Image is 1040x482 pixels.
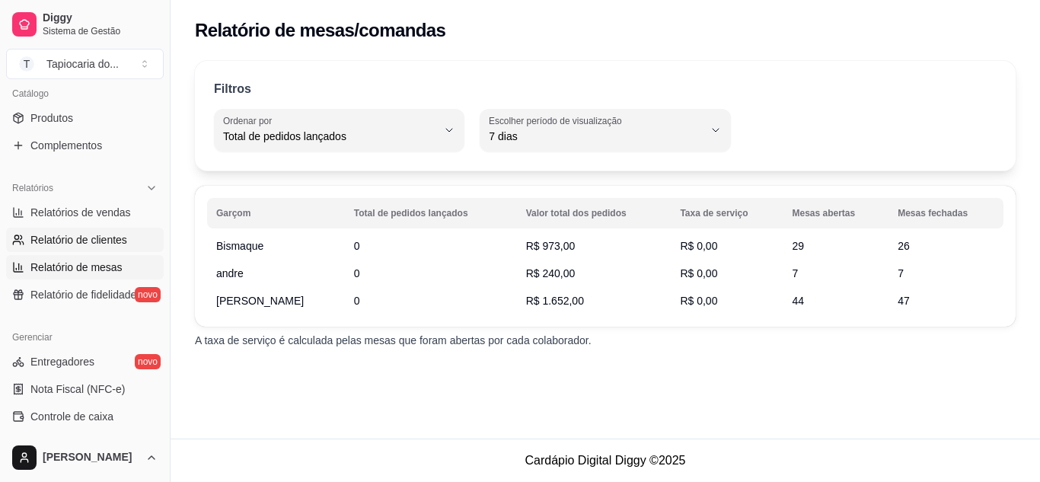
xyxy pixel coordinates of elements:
[30,232,127,247] span: Relatório de clientes
[223,114,277,127] label: Ordenar por
[6,200,164,225] a: Relatórios de vendas
[680,267,717,279] span: R$ 0,00
[214,80,251,98] p: Filtros
[6,81,164,106] div: Catálogo
[6,133,164,158] a: Complementos
[345,198,517,228] th: Total de pedidos lançados
[680,240,717,252] span: R$ 0,00
[6,325,164,350] div: Gerenciar
[30,260,123,275] span: Relatório de mesas
[223,129,437,144] span: Total de pedidos lançados
[171,439,1040,482] footer: Cardápio Digital Diggy © 2025
[6,6,164,43] a: DiggySistema de Gestão
[6,377,164,401] a: Nota Fiscal (NFC-e)
[517,198,672,228] th: Valor total dos pedidos
[792,267,798,279] span: 7
[6,439,164,476] button: [PERSON_NAME]
[6,49,164,79] button: Select a team
[792,240,804,252] span: 29
[6,282,164,307] a: Relatório de fidelidadenovo
[30,354,94,369] span: Entregadores
[354,240,360,252] span: 0
[216,238,263,254] span: Bismaque
[671,198,783,228] th: Taxa de serviço
[526,267,576,279] span: R$ 240,00
[480,109,730,152] button: Escolher período de visualização7 dias
[354,295,360,307] span: 0
[792,295,804,307] span: 44
[19,56,34,72] span: T
[6,106,164,130] a: Produtos
[30,138,102,153] span: Complementos
[207,198,345,228] th: Garçom
[489,114,627,127] label: Escolher período de visualização
[43,25,158,37] span: Sistema de Gestão
[898,295,910,307] span: 47
[30,381,125,397] span: Nota Fiscal (NFC-e)
[195,333,1016,348] p: A taxa de serviço é calculada pelas mesas que foram abertas por cada colaborador.
[30,409,113,424] span: Controle de caixa
[30,287,136,302] span: Relatório de fidelidade
[898,267,904,279] span: 7
[214,109,464,152] button: Ordenar porTotal de pedidos lançados
[526,295,584,307] span: R$ 1.652,00
[526,240,576,252] span: R$ 973,00
[216,266,244,281] span: andre
[216,293,304,308] span: [PERSON_NAME]
[43,11,158,25] span: Diggy
[46,56,119,72] div: Tapiocaria do ...
[195,18,445,43] h2: Relatório de mesas/comandas
[680,295,717,307] span: R$ 0,00
[898,240,910,252] span: 26
[6,404,164,429] a: Controle de caixa
[30,110,73,126] span: Produtos
[6,350,164,374] a: Entregadoresnovo
[6,228,164,252] a: Relatório de clientes
[888,198,1003,228] th: Mesas fechadas
[783,198,888,228] th: Mesas abertas
[12,182,53,194] span: Relatórios
[354,267,360,279] span: 0
[43,451,139,464] span: [PERSON_NAME]
[489,129,703,144] span: 7 dias
[30,205,131,220] span: Relatórios de vendas
[6,432,164,456] a: Controle de fiado
[6,255,164,279] a: Relatório de mesas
